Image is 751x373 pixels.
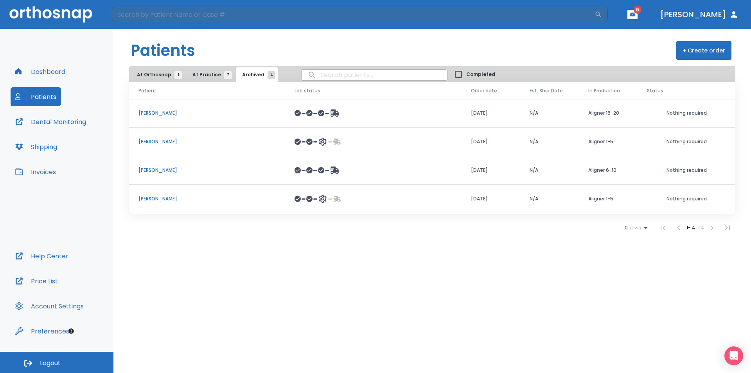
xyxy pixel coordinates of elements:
button: Shipping [11,137,62,156]
button: Invoices [11,162,61,181]
span: Completed [466,71,495,78]
span: 10 [623,225,628,231]
span: Lab status [295,87,320,94]
span: 1 [174,71,182,79]
input: Search by Patient Name or Case # [112,7,595,22]
button: [PERSON_NAME] [657,7,742,22]
td: Aligner 16-20 [579,99,638,128]
span: Order date [471,87,497,94]
span: of 4 [696,224,704,231]
span: 7 [224,71,232,79]
td: [DATE] [462,185,520,213]
td: Aligner 1-5 [579,185,638,213]
p: [PERSON_NAME] [138,110,276,117]
p: [PERSON_NAME] [138,195,276,202]
td: N/A [520,128,579,156]
button: Account Settings [11,297,88,315]
span: rows [628,225,641,231]
td: Aligner 6-10 [579,156,638,185]
p: [PERSON_NAME] [138,138,276,145]
td: [DATE] [462,128,520,156]
button: Help Center [11,247,73,265]
span: Est. Ship Date [530,87,563,94]
button: Dashboard [11,62,70,81]
input: search [302,67,447,83]
td: [DATE] [462,156,520,185]
span: In Production [588,87,620,94]
td: N/A [520,185,579,213]
h1: Patients [131,39,195,62]
span: Status [647,87,663,94]
span: 4 [268,71,275,79]
td: Aligner 1-5 [579,128,638,156]
button: Preferences [11,322,74,341]
button: Dental Monitoring [11,112,91,131]
div: Tooltip anchor [68,328,75,335]
img: Orthosnap [9,6,92,22]
div: Open Intercom Messenger [724,346,743,365]
p: Nothing required [647,110,726,117]
td: [DATE] [462,99,520,128]
td: N/A [520,99,579,128]
td: N/A [520,156,579,185]
button: Price List [11,272,63,290]
span: At Orthosnap [137,71,178,78]
span: 6 [634,6,641,14]
p: [PERSON_NAME] [138,167,276,174]
p: Nothing required [647,138,726,145]
p: Nothing required [647,195,726,202]
p: Nothing required [647,167,726,174]
span: At Practice [192,71,228,78]
span: Patient [138,87,156,94]
button: Patients [11,87,61,106]
span: 1 - 4 [686,224,696,231]
span: Archived [242,71,271,78]
div: tabs [131,67,279,82]
button: + Create order [676,41,731,60]
span: Logout [40,359,61,368]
